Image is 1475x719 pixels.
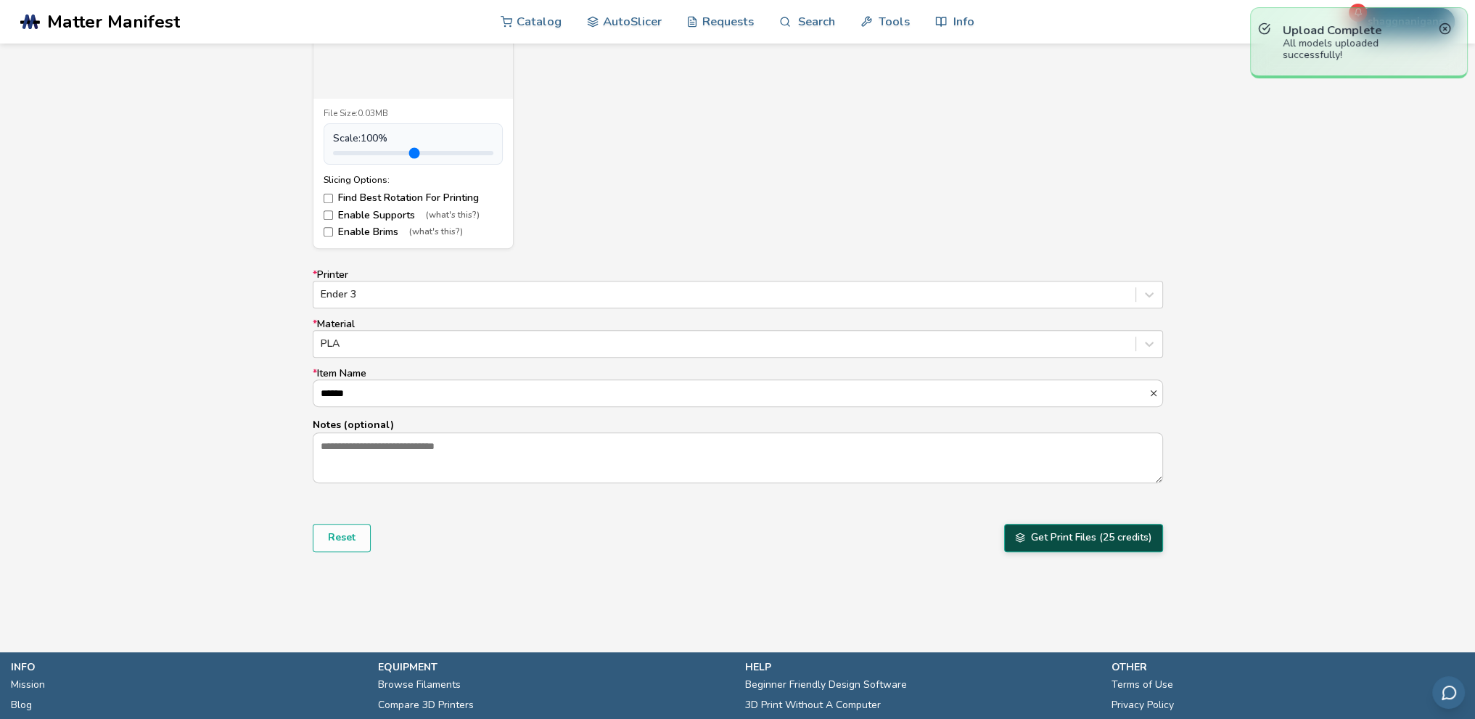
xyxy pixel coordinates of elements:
[324,210,333,220] input: Enable Supports(what's this?)
[11,675,45,695] a: Mission
[324,109,503,119] div: File Size: 0.03MB
[378,660,731,675] p: equipment
[324,226,503,238] label: Enable Brims
[324,192,503,204] label: Find Best Rotation For Printing
[324,227,333,237] input: Enable Brims(what's this?)
[1112,660,1464,675] p: other
[313,417,1163,432] p: Notes (optional)
[1112,695,1174,715] a: Privacy Policy
[313,319,1163,358] label: Material
[333,133,387,144] span: Scale: 100 %
[1283,38,1435,61] div: All models uploaded successfully!
[313,368,1163,407] label: Item Name
[1283,22,1435,38] p: Upload Complete
[313,433,1162,482] textarea: Notes (optional)
[313,269,1163,308] label: Printer
[324,194,333,203] input: Find Best Rotation For Printing
[745,660,1098,675] p: help
[324,175,503,185] div: Slicing Options:
[1004,524,1163,551] button: Get Print Files (25 credits)
[47,12,180,32] span: Matter Manifest
[1149,388,1162,398] button: *Item Name
[378,695,474,715] a: Compare 3D Printers
[313,380,1149,406] input: *Item Name
[324,210,503,221] label: Enable Supports
[745,695,881,715] a: 3D Print Without A Computer
[313,524,371,551] button: Reset
[409,227,463,237] span: (what's this?)
[11,695,32,715] a: Blog
[426,210,480,221] span: (what's this?)
[378,675,461,695] a: Browse Filaments
[745,675,907,695] a: Beginner Friendly Design Software
[1112,675,1173,695] a: Terms of Use
[1432,676,1465,709] button: Send feedback via email
[11,660,363,675] p: info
